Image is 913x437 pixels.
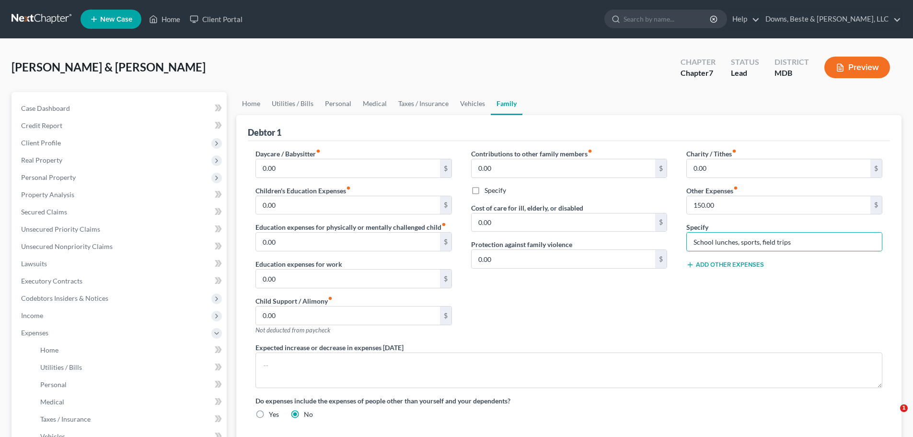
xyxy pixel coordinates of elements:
div: District [774,57,809,68]
span: New Case [100,16,132,23]
label: Specify [485,186,506,195]
a: Taxes / Insurance [393,92,454,115]
span: Lawsuits [21,260,47,268]
a: Home [236,92,266,115]
button: Preview [824,57,890,78]
span: Real Property [21,156,62,164]
a: Property Analysis [13,186,227,203]
a: Executory Contracts [13,272,227,290]
a: Downs, Beste & [PERSON_NAME], LLC [761,11,901,28]
label: Do expenses include the expenses of people other than yourself and your dependents? [255,396,882,406]
div: Chapter [681,57,716,68]
span: Credit Report [21,121,62,130]
i: fiber_manual_record [328,296,333,301]
div: $ [440,233,451,251]
label: Expected increase or decrease in expenses [DATE] [255,343,404,353]
label: Protection against family violence [471,239,572,249]
label: Children's Education Expenses [255,186,351,196]
span: Personal [40,380,67,389]
label: Cost of care for ill, elderly, or disabled [471,203,583,213]
span: Secured Claims [21,208,67,216]
label: Daycare / Babysitter [255,149,321,159]
label: Education expenses for physically or mentally challenged child [255,222,446,232]
span: Unsecured Nonpriority Claims [21,242,113,250]
span: Expenses [21,329,48,337]
input: -- [256,307,439,325]
div: $ [440,270,451,288]
span: Utilities / Bills [40,363,82,371]
span: 7 [709,68,713,77]
iframe: Intercom live chat [880,404,903,427]
div: $ [655,250,667,268]
a: Unsecured Priority Claims [13,221,227,238]
button: Add Other Expenses [686,261,764,269]
div: $ [870,159,882,177]
div: Debtor 1 [248,127,281,138]
a: Family [491,92,522,115]
label: Yes [269,410,279,419]
span: Executory Contracts [21,277,82,285]
span: Taxes / Insurance [40,415,91,423]
i: fiber_manual_record [733,186,738,190]
a: Home [33,342,227,359]
a: Home [144,11,185,28]
input: -- [687,159,870,177]
a: Medical [357,92,393,115]
div: $ [440,159,451,177]
input: -- [472,250,655,268]
i: fiber_manual_record [346,186,351,190]
input: -- [256,159,439,177]
span: Property Analysis [21,190,74,199]
span: Not deducted from paycheck [255,326,330,334]
a: Personal [319,92,357,115]
input: -- [472,213,655,232]
a: Client Portal [185,11,247,28]
input: Specify... [687,233,882,251]
input: -- [687,196,870,214]
label: No [304,410,313,419]
div: Chapter [681,68,716,79]
label: Specify [686,222,708,232]
i: fiber_manual_record [441,222,446,227]
div: Status [731,57,759,68]
div: $ [655,159,667,177]
a: Personal [33,376,227,393]
div: $ [870,196,882,214]
span: Home [40,346,58,354]
div: Lead [731,68,759,79]
a: Lawsuits [13,255,227,272]
span: Personal Property [21,173,76,181]
label: Charity / Tithes [686,149,737,159]
input: -- [256,233,439,251]
div: MDB [774,68,809,79]
a: Help [728,11,760,28]
span: Income [21,311,43,319]
i: fiber_manual_record [732,149,737,154]
span: Unsecured Priority Claims [21,225,100,233]
input: Search by name... [624,10,711,28]
span: Case Dashboard [21,104,70,112]
a: Vehicles [454,92,491,115]
i: fiber_manual_record [588,149,592,154]
input: -- [256,196,439,214]
span: Codebtors Insiders & Notices [21,294,108,302]
a: Medical [33,393,227,411]
i: fiber_manual_record [316,149,321,154]
input: -- [472,159,655,177]
span: [PERSON_NAME] & [PERSON_NAME] [12,60,206,74]
label: Other Expenses [686,186,738,196]
a: Unsecured Nonpriority Claims [13,238,227,255]
span: 1 [900,404,908,412]
label: Contributions to other family members [471,149,592,159]
span: Client Profile [21,139,61,147]
a: Case Dashboard [13,100,227,117]
a: Utilities / Bills [266,92,319,115]
div: $ [655,213,667,232]
a: Credit Report [13,117,227,134]
a: Utilities / Bills [33,359,227,376]
label: Education expenses for work [255,259,342,269]
div: $ [440,307,451,325]
a: Taxes / Insurance [33,411,227,428]
span: Medical [40,398,64,406]
label: Child Support / Alimony [255,296,333,306]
